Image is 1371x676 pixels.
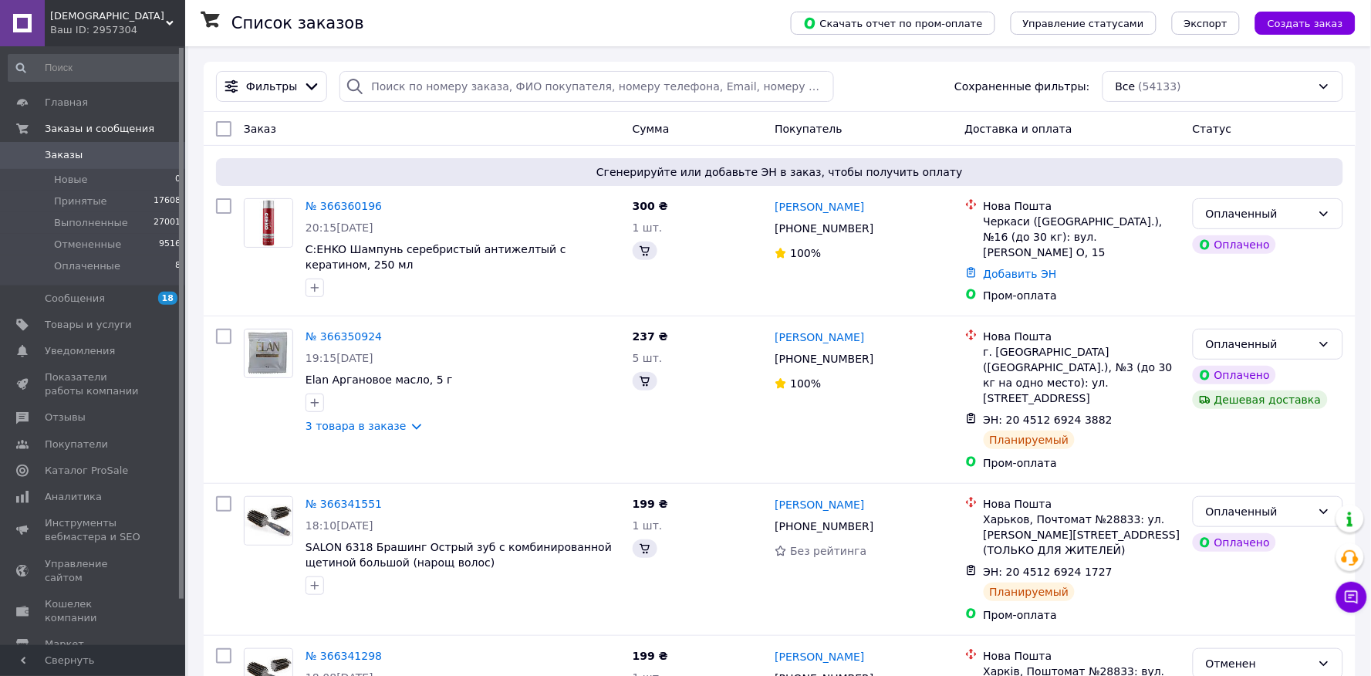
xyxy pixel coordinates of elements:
div: [PHONE_NUMBER] [772,348,876,370]
span: Сумма [633,123,670,135]
span: 18:10[DATE] [306,519,373,532]
div: Планируемый [984,431,1076,449]
a: Фото товару [244,329,293,378]
span: Сгенерируйте или добавьте ЭН в заказ, чтобы получить оплату [222,164,1337,180]
span: Управление статусами [1023,18,1144,29]
span: 1 шт. [633,519,663,532]
span: Доставка и оплата [965,123,1072,135]
span: Отзывы [45,411,86,424]
button: Управление статусами [1011,12,1157,35]
span: 100% [790,377,821,390]
a: [PERSON_NAME] [775,497,864,512]
span: Сохраненные фильтры: [954,79,1089,94]
span: ЭН: 20 4512 6924 1727 [984,566,1113,578]
span: 100% [790,247,821,259]
span: 1 шт. [633,221,663,234]
a: № 366350924 [306,330,382,343]
span: Фильтры [246,79,297,94]
span: 27001 [154,216,181,230]
span: 9516 [159,238,181,252]
div: г. [GEOGRAPHIC_DATA] ([GEOGRAPHIC_DATA].), №3 (до 30 кг на одно место): ул. [STREET_ADDRESS] [984,344,1180,406]
span: 0 [175,173,181,187]
div: Харьков, Почтомат №28833: ул. [PERSON_NAME][STREET_ADDRESS] (ТОЛЬКО ДЛЯ ЖИТЕЛЕЙ) [984,512,1180,558]
a: [PERSON_NAME] [775,199,864,215]
div: Дешевая доставка [1193,390,1328,409]
div: Оплачено [1193,235,1276,254]
div: Оплаченный [1206,336,1312,353]
span: 5 шт. [633,352,663,364]
a: Фото товару [244,198,293,248]
span: Показатели работы компании [45,370,143,398]
img: Фото товару [245,330,292,377]
span: 237 ₴ [633,330,668,343]
div: Нова Пошта [984,329,1180,344]
span: Кошелек компании [45,597,143,625]
span: Заказы [45,148,83,162]
div: Нова Пошта [984,648,1180,664]
span: 199 ₴ [633,498,668,510]
span: 18 [158,292,177,305]
a: № 366341551 [306,498,382,510]
span: Отмененные [54,238,121,252]
span: Харизма [50,9,166,23]
div: Пром-оплата [984,607,1180,623]
div: Пром-оплата [984,455,1180,471]
div: Планируемый [984,583,1076,601]
span: Новые [54,173,88,187]
a: 3 товара в заказе [306,420,407,432]
span: ЭН: 20 4512 6924 3882 [984,414,1113,426]
a: Elan Аргановое масло, 5 г [306,373,453,386]
div: [PHONE_NUMBER] [772,515,876,537]
span: Управление сайтом [45,557,143,585]
a: Добавить ЭН [984,268,1057,280]
div: Оплачено [1193,533,1276,552]
span: Каталог ProSale [45,464,128,478]
span: Инструменты вебмастера и SEO [45,516,143,544]
span: Скачать отчет по пром-оплате [803,16,983,30]
span: Покупатели [45,438,108,451]
span: Статус [1193,123,1232,135]
span: Оплаченные [54,259,120,273]
div: Нова Пошта [984,198,1180,214]
span: (54133) [1139,80,1181,93]
span: Все [1116,79,1136,94]
a: Создать заказ [1240,16,1356,29]
span: 199 ₴ [633,650,668,662]
a: № 366341298 [306,650,382,662]
span: 19:15[DATE] [306,352,373,364]
span: Заказ [244,123,276,135]
span: 300 ₴ [633,200,668,212]
button: Скачать отчет по пром-оплате [791,12,995,35]
div: Отменен [1206,655,1312,672]
div: Оплаченный [1206,205,1312,222]
span: Заказы и сообщения [45,122,154,136]
div: Оплачено [1193,366,1276,384]
div: Пром-оплата [984,288,1180,303]
div: [PHONE_NUMBER] [772,218,876,239]
span: Без рейтинга [790,545,866,557]
span: 20:15[DATE] [306,221,373,234]
span: Сообщения [45,292,105,306]
span: Уведомления [45,344,115,358]
div: Черкаси ([GEOGRAPHIC_DATA].), №16 (до 30 кг): вул. [PERSON_NAME] О, 15 [984,214,1180,260]
span: Маркет [45,637,84,651]
span: 17608 [154,194,181,208]
span: 8 [175,259,181,273]
span: Создать заказ [1268,18,1343,29]
h1: Список заказов [231,14,364,32]
img: Фото товару [245,199,292,247]
a: № 366360196 [306,200,382,212]
span: Принятые [54,194,107,208]
div: Нова Пошта [984,496,1180,512]
span: SALON 6318 Брашинг Острый зуб с комбинированной щетиной большой (нарощ волос) [306,541,612,569]
div: Оплаченный [1206,503,1312,520]
span: Товары и услуги [45,318,132,332]
img: Фото товару [245,497,292,545]
span: Аналитика [45,490,102,504]
span: Экспорт [1184,18,1227,29]
span: Покупатель [775,123,843,135]
button: Чат с покупателем [1336,582,1367,613]
a: C:EHKO Шампунь серебристый антижелтый с кератином, 250 мл [306,243,566,271]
